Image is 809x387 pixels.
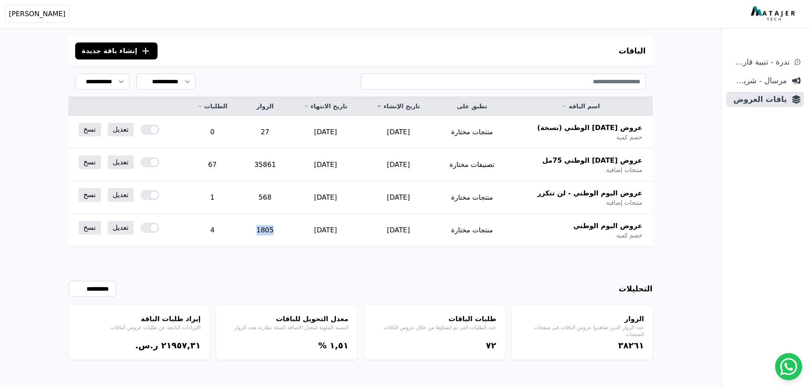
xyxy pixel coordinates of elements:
td: [DATE] [289,181,362,214]
td: [DATE] [362,149,435,181]
button: إنشاء باقة جديدة [75,42,158,59]
span: ندرة - تنبية قارب علي النفاذ [730,56,789,68]
td: [DATE] [289,149,362,181]
span: منتجات إضافية [606,198,642,207]
span: عروض [DATE] الوطني (نسخة) [537,123,642,133]
span: خصم كمية [616,133,642,141]
td: منتجات مختارة [435,181,510,214]
p: عدد الزوار الذين شاهدوا عروض الباقات في صفحات المنتجات [520,324,644,338]
td: منتجات مختارة [435,214,510,247]
a: تعديل [108,188,134,202]
td: 1 [183,181,241,214]
td: 27 [241,116,289,149]
span: عروض [DATE] الوطني 75مل [542,155,643,166]
td: 4 [183,214,241,247]
td: [DATE] [362,214,435,247]
td: 1805 [241,214,289,247]
span: ر.س. [135,340,158,350]
span: إنشاء باقة جديدة [82,46,138,56]
td: [DATE] [362,181,435,214]
td: [DATE] [289,116,362,149]
span: باقات العروض [730,93,787,105]
td: [DATE] [289,214,362,247]
a: تاريخ الانتهاء [299,102,352,110]
bdi: ٢١٩٥٧,۳١ [161,340,200,350]
span: عروض اليوم الوطني [573,221,643,231]
td: [DATE] [362,116,435,149]
div: ٧٢ [372,339,496,351]
td: 67 [183,149,241,181]
a: تاريخ الإنشاء [372,102,425,110]
h4: معدل التحويل للباقات [225,314,349,324]
th: تطبق على [435,97,510,116]
a: نسخ [79,155,101,169]
td: تصنيفات مختارة [435,149,510,181]
td: 35861 [241,149,289,181]
span: مرسال - شريط دعاية [730,75,787,87]
p: النسبة المئوية لمعدل الاضافة للسلة مقارنة بعدد الزوار [225,324,349,331]
td: 568 [241,181,289,214]
a: نسخ [79,188,101,202]
p: عدد الطلبات التي تم إنشاؤها من خلال عروض الباقات [372,324,496,331]
a: الطلبات [194,102,231,110]
span: % [318,340,327,350]
a: تعديل [108,155,134,169]
h4: الزوار [520,314,644,324]
p: الإيرادات الناتجة عن طلبات عروض الباقات [77,324,201,331]
th: الزوار [241,97,289,116]
img: MatajerTech Logo [751,6,797,22]
h4: إيراد طلبات الباقة [77,314,201,324]
a: نسخ [79,221,101,234]
h3: التحليلات [619,283,653,295]
a: تعديل [108,221,134,234]
a: نسخ [79,123,101,136]
a: تعديل [108,123,134,136]
a: اسم الباقة [519,102,642,110]
span: خصم كمية [616,231,642,240]
h4: طلبات الباقات [372,314,496,324]
button: [PERSON_NAME] [5,5,69,23]
div: ۳٨٢٦١ [520,339,644,351]
h3: الباقات [619,45,646,57]
td: 0 [183,116,241,149]
span: [PERSON_NAME] [9,9,65,19]
span: عروض اليوم الوطني - لن تتكرر [537,188,642,198]
span: منتجات إضافية [606,166,642,174]
td: منتجات مختارة [435,116,510,149]
bdi: ١,٥١ [330,340,348,350]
